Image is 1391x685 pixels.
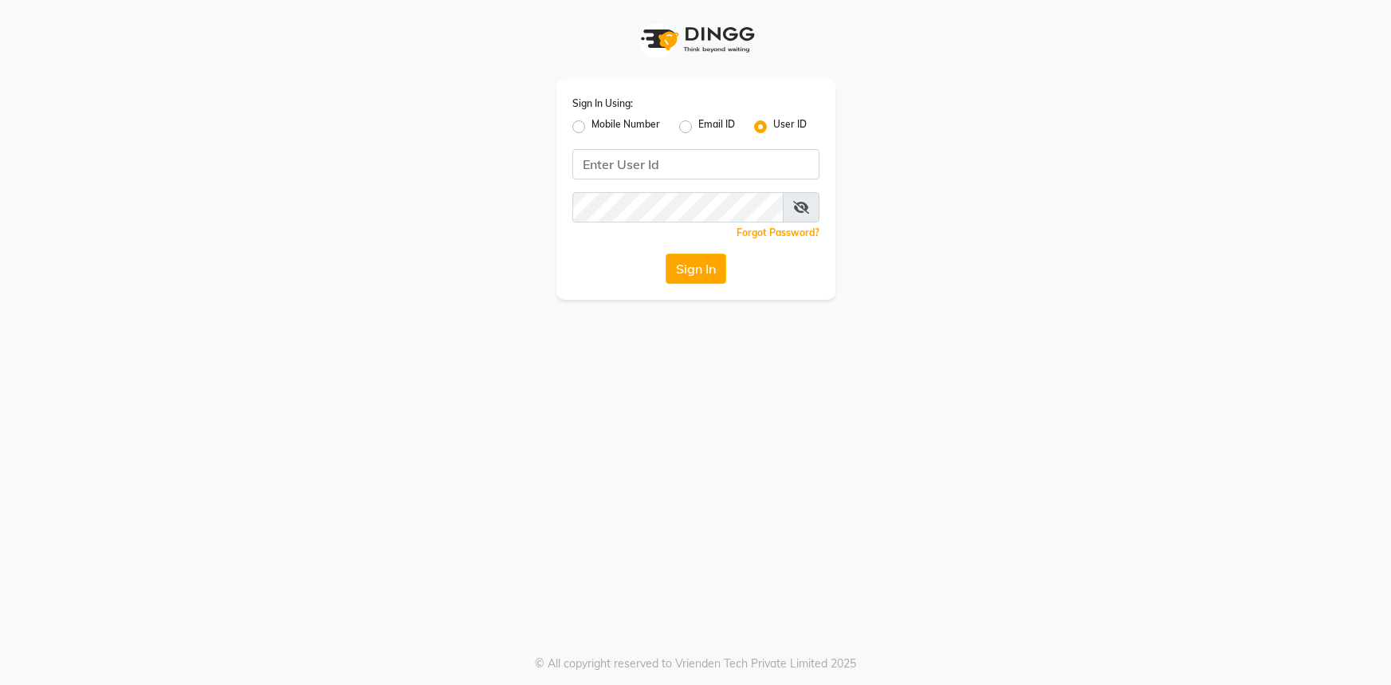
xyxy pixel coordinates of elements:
label: Mobile Number [591,117,660,136]
label: Sign In Using: [572,96,633,111]
button: Sign In [666,254,726,284]
label: Email ID [698,117,735,136]
input: Username [572,149,819,179]
a: Forgot Password? [737,226,819,238]
label: User ID [773,117,807,136]
input: Username [572,192,784,222]
img: logo1.svg [632,16,760,63]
